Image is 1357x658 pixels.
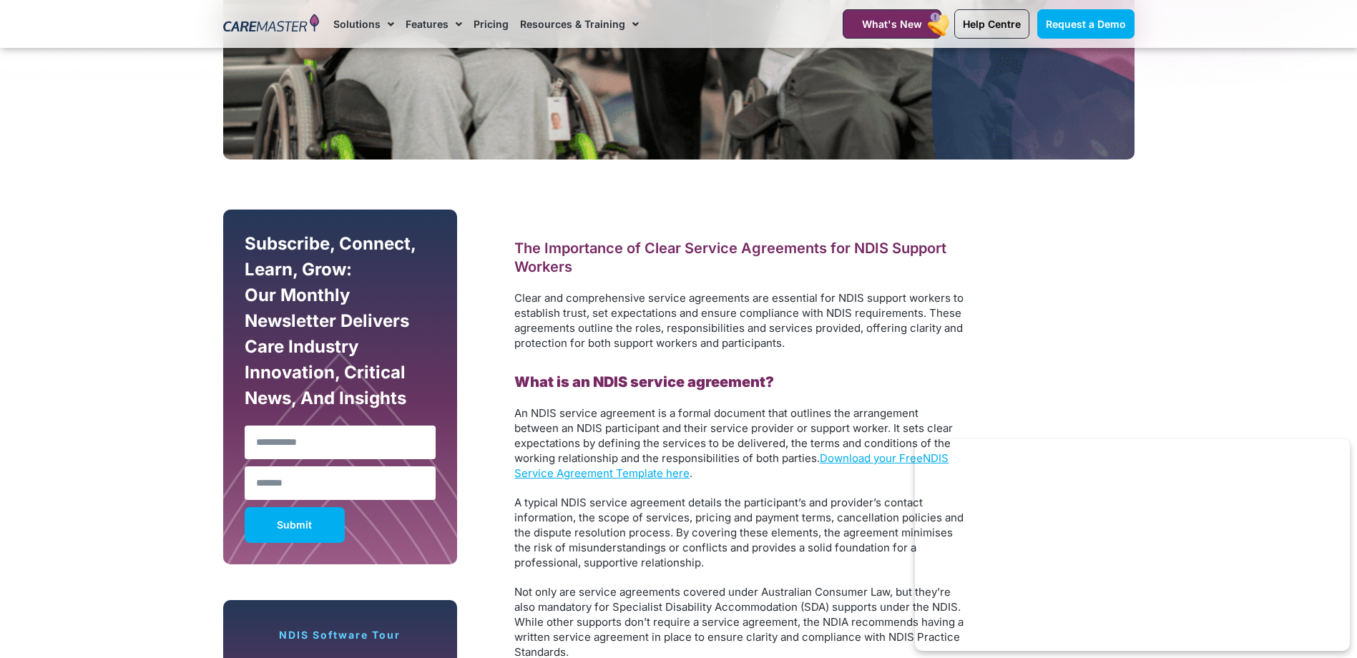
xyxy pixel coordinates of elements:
[963,18,1021,30] span: Help Centre
[843,9,941,39] a: What's New
[862,18,922,30] span: What's New
[514,406,953,465] span: An NDIS service agreement is a formal document that outlines the arrangement between an NDIS part...
[237,629,444,642] p: NDIS Software Tour
[1046,18,1126,30] span: Request a Demo
[514,406,965,481] p: .
[514,291,964,350] span: Clear and comprehensive service agreements are essential for NDIS support workers to establish tr...
[241,231,440,418] div: Subscribe, Connect, Learn, Grow: Our Monthly Newsletter Delivers Care Industry Innovation, Critic...
[223,14,320,35] img: CareMaster Logo
[514,451,949,480] a: NDIS Service Agreement Template here
[514,496,964,569] span: A typical NDIS service agreement details the participant’s and provider’s contact information, th...
[514,239,965,276] h2: The Importance of Clear Service Agreements for NDIS Support Workers
[514,373,774,391] b: What is an NDIS service agreement?
[277,521,312,529] span: Submit
[820,451,923,465] a: Download your Free
[1037,9,1135,39] a: Request a Demo
[915,439,1350,651] iframe: Popup CTA
[954,9,1029,39] a: Help Centre
[245,507,345,543] button: Submit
